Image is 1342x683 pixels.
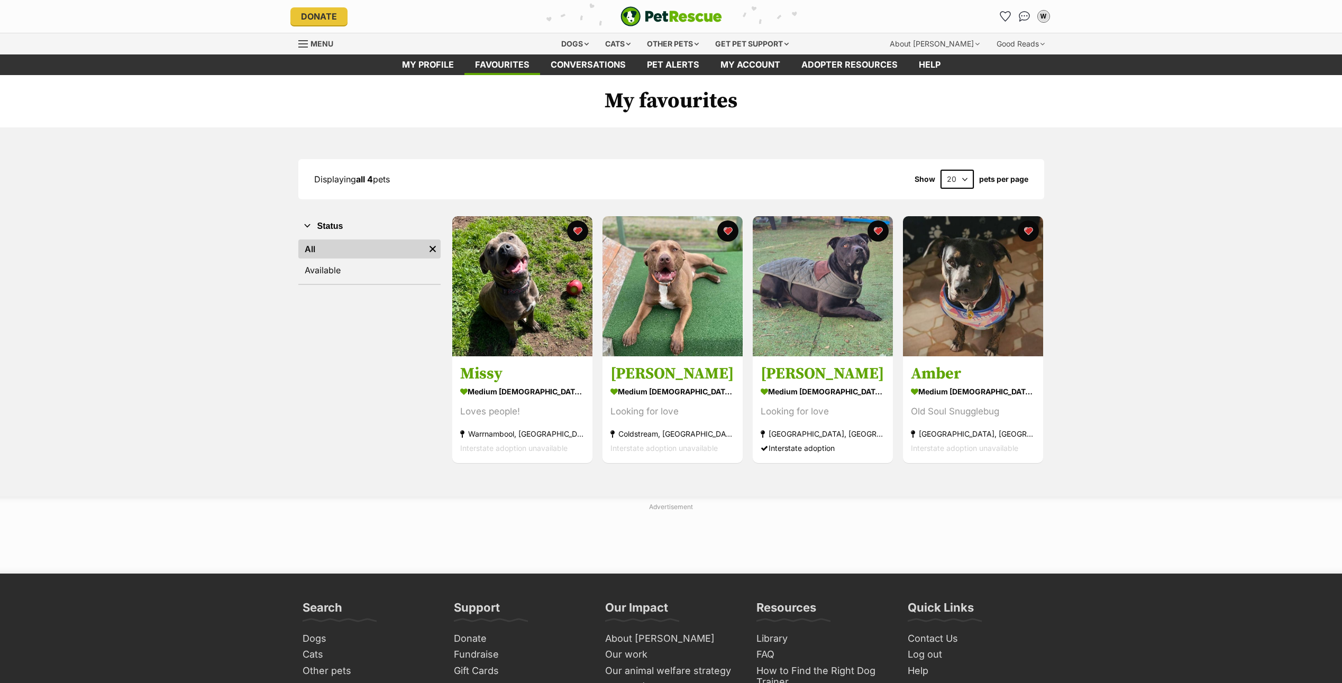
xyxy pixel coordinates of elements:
a: Our animal welfare strategy [601,663,742,679]
a: Menu [298,33,341,52]
ul: Account quick links [997,8,1052,25]
a: [PERSON_NAME] medium [DEMOGRAPHIC_DATA] Dog Looking for love [GEOGRAPHIC_DATA], [GEOGRAPHIC_DATA]... [753,356,893,464]
a: Log out [903,647,1044,663]
a: Amber medium [DEMOGRAPHIC_DATA] Dog Old Soul Snugglebug [GEOGRAPHIC_DATA], [GEOGRAPHIC_DATA] Inte... [903,356,1043,464]
div: medium [DEMOGRAPHIC_DATA] Dog [610,384,735,400]
div: medium [DEMOGRAPHIC_DATA] Dog [911,384,1035,400]
a: Other pets [298,663,439,679]
div: Loves people! [460,405,585,419]
a: Gift Cards [450,663,590,679]
div: medium [DEMOGRAPHIC_DATA] Dog [460,384,585,400]
a: Contact Us [903,631,1044,647]
h3: Resources [756,600,816,621]
div: About [PERSON_NAME] [882,33,987,54]
strong: all 4 [356,174,373,184]
h3: Quick Links [908,600,974,621]
a: Favourites [997,8,1014,25]
a: Fundraise [450,647,590,663]
a: Remove filter [425,239,441,259]
div: Interstate adoption [761,441,885,456]
a: Donate [450,631,590,647]
div: Dogs [554,33,596,54]
a: Our work [601,647,742,663]
a: [PERSON_NAME] medium [DEMOGRAPHIC_DATA] Dog Looking for love Coldstream, [GEOGRAPHIC_DATA] Inters... [602,356,743,464]
span: Menu [311,39,333,48]
div: Status [298,237,441,284]
span: Displaying pets [314,174,390,184]
a: Help [908,54,951,75]
label: pets per page [979,175,1028,183]
div: Cats [598,33,638,54]
a: My profile [391,54,464,75]
a: Conversations [1016,8,1033,25]
a: Donate [290,7,348,25]
div: [GEOGRAPHIC_DATA], [GEOGRAPHIC_DATA] [911,427,1035,441]
a: PetRescue [620,6,722,26]
div: Good Reads [989,33,1052,54]
button: favourite [1018,220,1039,242]
a: Favourites [464,54,540,75]
div: Coldstream, [GEOGRAPHIC_DATA] [610,427,735,441]
a: Help [903,663,1044,679]
a: All [298,239,425,259]
span: Interstate adoption unavailable [911,444,1018,453]
h3: Search [303,600,342,621]
div: Looking for love [610,405,735,419]
a: Pet alerts [636,54,710,75]
a: About [PERSON_NAME] [601,631,742,647]
div: Looking for love [761,405,885,419]
button: favourite [717,220,738,242]
div: Old Soul Snugglebug [911,405,1035,419]
div: Get pet support [708,33,796,54]
a: Cats [298,647,439,663]
a: Available [298,261,441,280]
button: favourite [567,220,588,242]
span: Interstate adoption unavailable [460,444,568,453]
span: Show [915,175,935,183]
div: medium [DEMOGRAPHIC_DATA] Dog [761,384,885,400]
h3: Amber [911,364,1035,384]
img: Amber [903,216,1043,356]
span: Interstate adoption unavailable [610,444,718,453]
img: Jerry [602,216,743,356]
a: Missy medium [DEMOGRAPHIC_DATA] Dog Loves people! Warrnambool, [GEOGRAPHIC_DATA] Interstate adopt... [452,356,592,464]
div: Warrnambool, [GEOGRAPHIC_DATA] [460,427,585,441]
img: chat-41dd97257d64d25036548639549fe6c8038ab92f7586957e7f3b1b290dea8141.svg [1019,11,1030,22]
button: favourite [868,220,889,242]
a: conversations [540,54,636,75]
a: FAQ [752,647,893,663]
h3: [PERSON_NAME] [610,364,735,384]
img: Missy [452,216,592,356]
a: My account [710,54,791,75]
h3: Our Impact [605,600,668,621]
button: My account [1035,8,1052,25]
h3: Missy [460,364,585,384]
div: Other pets [640,33,706,54]
img: Shaun [753,216,893,356]
button: Status [298,219,441,233]
a: Adopter resources [791,54,908,75]
img: logo-e224e6f780fb5917bec1dbf3a21bbac754714ae5b6737aabdf751b685950b380.svg [620,6,722,26]
div: [GEOGRAPHIC_DATA], [GEOGRAPHIC_DATA] [761,427,885,441]
div: W [1038,11,1049,22]
h3: Support [454,600,500,621]
a: Dogs [298,631,439,647]
a: Library [752,631,893,647]
h3: [PERSON_NAME] [761,364,885,384]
